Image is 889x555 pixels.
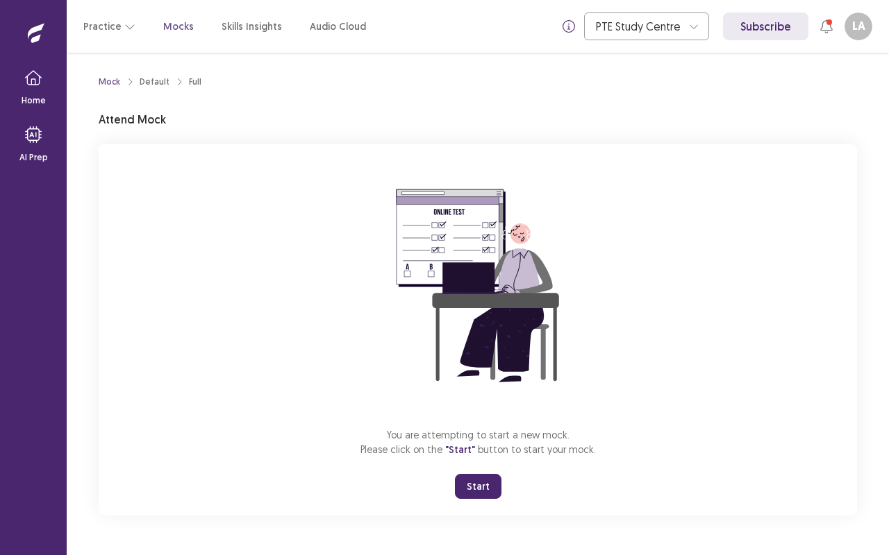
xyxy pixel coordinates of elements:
a: Mocks [163,19,194,34]
p: You are attempting to start a new mock. Please click on the button to start your mock. [360,427,596,457]
a: Skills Insights [222,19,282,34]
span: "Start" [445,443,475,456]
img: attend-mock [353,161,603,411]
button: Practice [83,14,135,39]
p: Attend Mock [99,111,166,128]
div: Default [140,76,169,88]
div: Full [189,76,201,88]
nav: breadcrumb [99,76,201,88]
button: LA [845,12,872,40]
a: Mock [99,76,120,88]
button: Start [455,474,501,499]
button: info [556,14,581,39]
a: Subscribe [723,12,808,40]
p: Home [22,94,46,107]
div: PTE Study Centre [596,13,682,40]
p: AI Prep [19,151,48,164]
a: Audio Cloud [310,19,366,34]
